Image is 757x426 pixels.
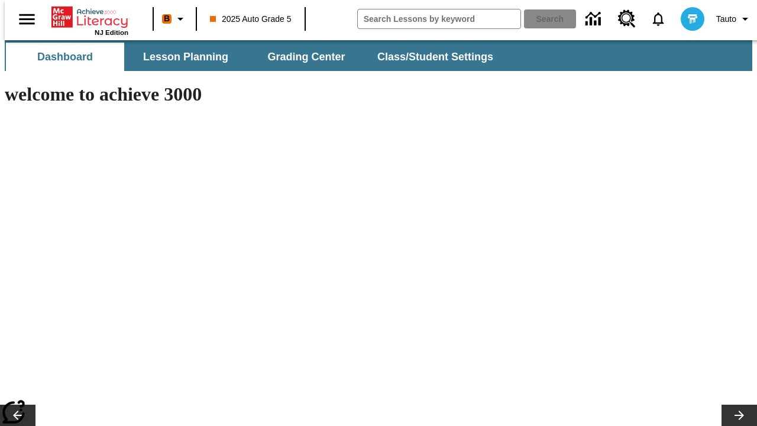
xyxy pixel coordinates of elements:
a: Data Center [578,3,611,35]
button: Grading Center [247,43,365,71]
a: Resource Center, Will open in new tab [611,3,643,35]
span: 2025 Auto Grade 5 [210,13,292,25]
div: SubNavbar [5,40,752,71]
button: Lesson Planning [127,43,245,71]
span: NJ Edition [95,29,128,36]
div: SubNavbar [5,43,504,71]
span: B [164,11,170,26]
button: Select a new avatar [674,4,711,34]
div: Home [51,4,128,36]
button: Boost Class color is orange. Change class color [157,8,192,30]
button: Lesson carousel, Next [722,405,757,426]
span: Dashboard [37,50,93,64]
a: Notifications [643,4,674,34]
button: Profile/Settings [711,8,757,30]
h1: welcome to achieve 3000 [5,83,516,105]
span: Tauto [716,13,736,25]
input: search field [358,9,520,28]
span: Class/Student Settings [377,50,493,64]
button: Dashboard [6,43,124,71]
img: avatar image [681,7,704,31]
button: Class/Student Settings [368,43,503,71]
span: Lesson Planning [143,50,228,64]
button: Open side menu [9,2,44,37]
a: Home [51,5,128,29]
span: Grading Center [267,50,345,64]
